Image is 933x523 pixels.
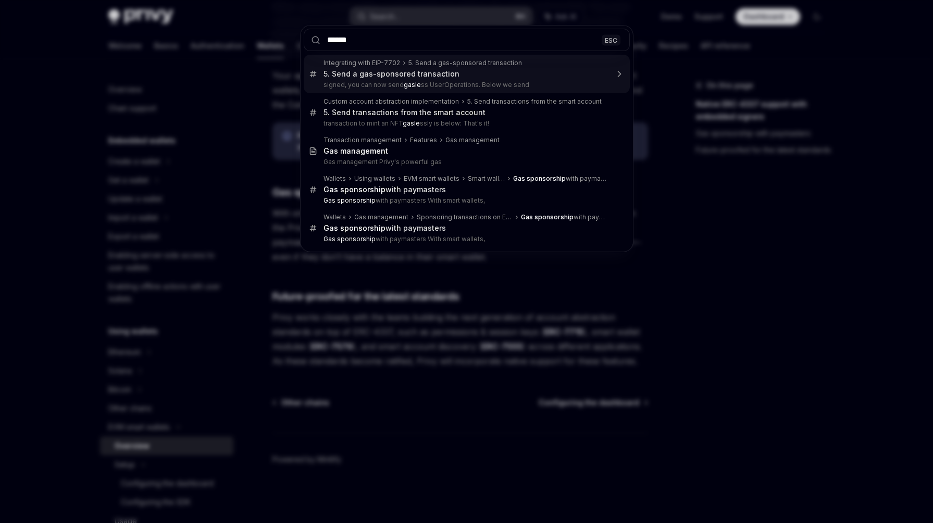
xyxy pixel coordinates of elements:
[513,175,607,183] div: with paymasters
[354,175,395,183] div: Using wallets
[324,185,446,194] div: with paymasters
[404,175,459,183] div: EVM smart wallets
[408,59,522,67] div: 5. Send a gas-sponsored transaction
[410,136,437,144] div: Features
[354,213,408,221] div: Gas management
[324,175,346,183] div: Wallets
[324,235,608,243] p: with paymasters With smart wallets,
[513,175,566,182] b: Gas sponsorship
[602,34,620,45] div: ESC
[324,146,388,155] b: Gas management
[324,213,346,221] div: Wallets
[521,213,607,221] div: with paymasters
[324,223,385,232] b: Gas sponsorship
[324,59,400,67] div: Integrating with EIP-7702
[404,81,421,89] b: gasle
[403,119,420,127] b: gasle
[324,158,608,166] p: Gas management Privy's powerful gas
[324,97,459,106] div: Custom account abstraction implementation
[324,108,486,117] div: 5. Send transactions from the smart account
[324,185,385,194] b: Gas sponsorship
[468,175,505,183] div: Smart wallets
[467,97,602,106] div: 5. Send transactions from the smart account
[324,136,402,144] div: Transaction management
[521,213,574,221] b: Gas sponsorship
[324,119,608,128] p: transaction to mint an NFT ssly is below: That's it!
[445,136,500,144] div: Gas management
[324,196,608,205] p: with paymasters With smart wallets,
[324,235,376,243] b: Gas sponsorship
[324,196,376,204] b: Gas sponsorship
[417,213,513,221] div: Sponsoring transactions on Ethereum
[324,223,446,233] div: with paymasters
[324,69,459,79] div: 5. Send a gas-sponsored transaction
[324,81,608,89] p: signed, you can now send ss UserOperations. Below we send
